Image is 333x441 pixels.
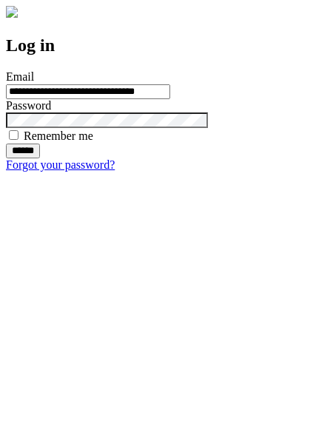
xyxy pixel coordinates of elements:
[6,6,18,18] img: logo-4e3dc11c47720685a147b03b5a06dd966a58ff35d612b21f08c02c0306f2b779.png
[24,129,93,142] label: Remember me
[6,70,34,83] label: Email
[6,158,115,171] a: Forgot your password?
[6,99,51,112] label: Password
[6,36,327,55] h2: Log in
